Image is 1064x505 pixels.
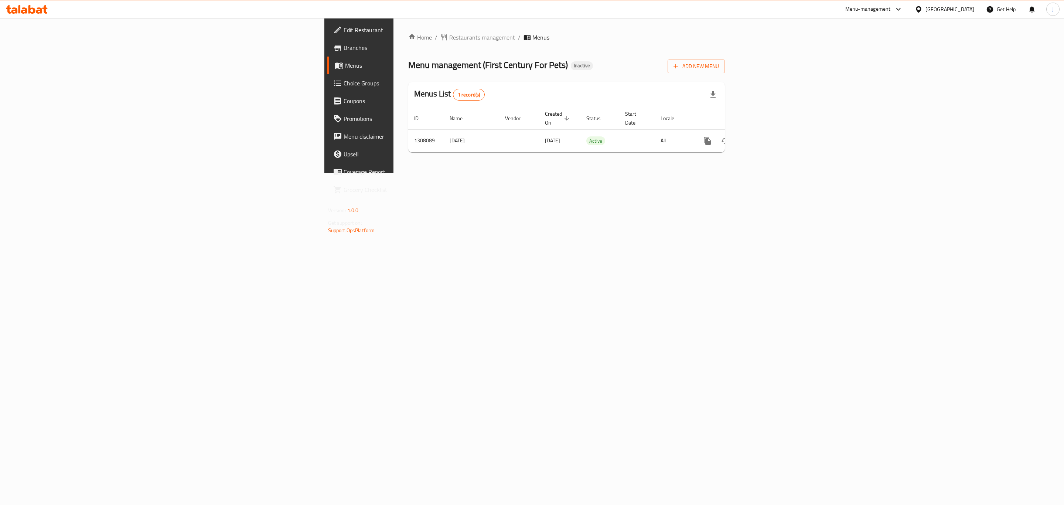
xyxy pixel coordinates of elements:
div: Menu-management [845,5,891,14]
th: Actions [693,107,775,130]
li: / [518,33,521,42]
td: All [655,129,693,152]
span: Inactive [571,62,593,69]
a: Support.OpsPlatform [328,226,375,235]
span: Name [450,114,472,123]
span: Get support on: [328,218,362,228]
span: Version: [328,206,346,215]
button: Change Status [716,132,734,150]
div: [GEOGRAPHIC_DATA] [925,5,974,13]
a: Menu disclaimer [327,128,502,145]
h2: Menus List [414,88,485,101]
div: Active [586,136,605,145]
button: Add New Menu [668,60,725,73]
a: Grocery Checklist [327,181,502,199]
span: Edit Restaurant [344,26,496,34]
span: Promotions [344,114,496,123]
span: J [1052,5,1054,13]
span: Grocery Checklist [344,185,496,194]
a: Upsell [327,145,502,163]
span: Start Date [625,109,646,127]
span: 1.0.0 [347,206,359,215]
span: 1 record(s) [453,91,485,98]
span: Branches [344,43,496,52]
span: Coverage Report [344,167,496,176]
span: Menu disclaimer [344,132,496,141]
a: Edit Restaurant [327,21,502,39]
div: Total records count [453,89,485,101]
span: Menus [345,61,496,70]
button: more [699,132,716,150]
span: Created On [545,109,572,127]
span: Coupons [344,96,496,105]
td: - [619,129,655,152]
span: Add New Menu [673,62,719,71]
div: Export file [704,86,722,104]
a: Menus [327,57,502,74]
table: enhanced table [408,107,775,152]
a: Choice Groups [327,74,502,92]
span: Choice Groups [344,79,496,88]
span: Upsell [344,150,496,159]
span: Menus [532,33,549,42]
span: ID [414,114,428,123]
div: Inactive [571,61,593,70]
a: Promotions [327,110,502,128]
span: [DATE] [545,136,560,145]
nav: breadcrumb [408,33,725,42]
span: Status [586,114,610,123]
a: Coverage Report [327,163,502,181]
a: Branches [327,39,502,57]
a: Coupons [327,92,502,110]
span: Vendor [505,114,530,123]
span: Locale [661,114,684,123]
span: Active [586,137,605,145]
